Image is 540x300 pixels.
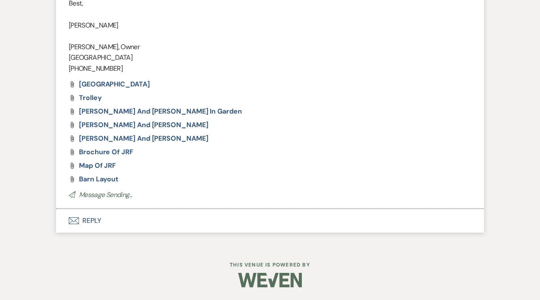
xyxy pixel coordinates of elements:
a: Barn Layout [79,176,118,183]
p: Message Sending... [69,189,471,200]
p: [GEOGRAPHIC_DATA] [69,52,471,63]
button: Reply [56,209,484,233]
span: Brochure of JRF [79,147,133,156]
a: [PERSON_NAME] and [PERSON_NAME] [79,135,208,142]
span: Barn Layout [79,175,118,183]
a: Trolley [79,94,101,101]
img: Weven Logo [238,265,302,295]
span: [PERSON_NAME] and [PERSON_NAME] [79,134,208,143]
p: [PERSON_NAME] [69,20,471,31]
span: [PERSON_NAME] and [PERSON_NAME] [79,120,208,129]
span: [GEOGRAPHIC_DATA] [79,80,150,89]
p: [PHONE_NUMBER] [69,63,471,74]
a: [PERSON_NAME] and [PERSON_NAME] [79,122,208,128]
a: Map of JRF [79,162,116,169]
p: [PERSON_NAME], Owner [69,42,471,53]
a: [PERSON_NAME] and [PERSON_NAME] in Garden [79,108,242,115]
span: Map of JRF [79,161,116,170]
a: [GEOGRAPHIC_DATA] [79,81,150,88]
span: Trolley [79,93,101,102]
span: [PERSON_NAME] and [PERSON_NAME] in Garden [79,107,242,116]
a: Brochure of JRF [79,149,133,156]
